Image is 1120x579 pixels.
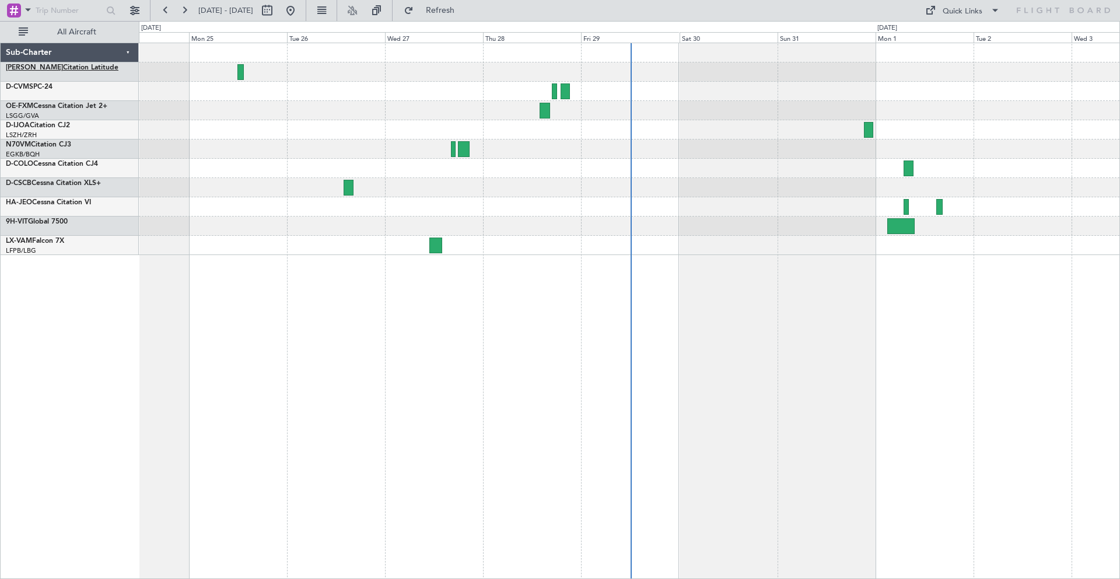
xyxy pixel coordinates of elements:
button: Quick Links [919,1,1006,20]
span: [DATE] - [DATE] [198,5,253,16]
span: N70VM [6,141,31,148]
div: Thu 28 [483,32,581,43]
div: Tue 2 [974,32,1072,43]
a: HA-JEOCessna Citation VI [6,199,91,206]
div: Wed 27 [385,32,483,43]
a: N70VMCitation CJ3 [6,141,71,148]
div: Fri 29 [581,32,679,43]
a: OE-FXMCessna Citation Jet 2+ [6,103,107,110]
div: [DATE] [141,23,161,33]
a: [PERSON_NAME]Citation Latitude [6,64,118,71]
div: Sat 30 [680,32,778,43]
button: All Aircraft [13,23,127,41]
div: Sun 24 [91,32,189,43]
span: [PERSON_NAME] [6,64,63,71]
a: D-CVMSPC-24 [6,83,52,90]
span: D-COLO [6,161,33,168]
span: 9H-VIT [6,218,28,225]
span: All Aircraft [30,28,123,36]
div: Mon 25 [189,32,287,43]
span: HA-JEO [6,199,32,206]
span: D-CVMS [6,83,33,90]
span: LX-VAM [6,238,32,245]
span: D-IJOA [6,122,30,129]
span: D-CSCB [6,180,32,187]
span: OE-FXM [6,103,33,110]
a: 9H-VITGlobal 7500 [6,218,68,225]
input: Trip Number [36,2,103,19]
a: LFPB/LBG [6,246,36,255]
a: EGKB/BQH [6,150,40,159]
a: LSGG/GVA [6,111,39,120]
div: Quick Links [943,6,982,18]
a: LX-VAMFalcon 7X [6,238,64,245]
div: Tue 26 [287,32,385,43]
div: Mon 1 [876,32,974,43]
a: D-CSCBCessna Citation XLS+ [6,180,101,187]
div: Sun 31 [778,32,876,43]
button: Refresh [398,1,468,20]
a: LSZH/ZRH [6,131,37,139]
span: Refresh [416,6,465,15]
a: D-COLOCessna Citation CJ4 [6,161,98,168]
div: [DATE] [877,23,897,33]
a: D-IJOACitation CJ2 [6,122,70,129]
